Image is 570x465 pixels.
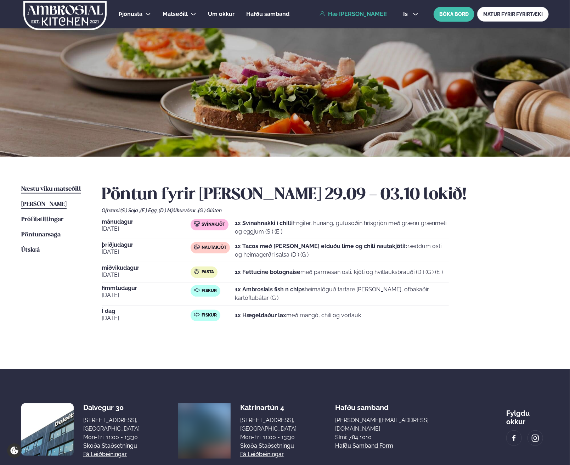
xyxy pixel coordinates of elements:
span: Matseðill [163,11,188,17]
a: Matseðill [163,10,188,18]
span: Hafðu samband [335,398,389,412]
a: Fá leiðbeiningar [240,450,284,459]
span: Pöntunarsaga [21,232,61,238]
a: [PERSON_NAME] [21,200,67,209]
h2: Pöntun fyrir [PERSON_NAME] 29.09 - 03.10 lokið! [102,185,549,205]
a: Hæ [PERSON_NAME]! [320,11,387,17]
img: pork.svg [194,221,200,227]
a: Skoða staðsetningu [83,442,137,450]
strong: 1x Ambrosials fish n chips [235,286,305,293]
div: Mon-Fri: 11:00 - 13:30 [83,433,140,442]
strong: 1x Fettucine bolognaise [235,269,300,275]
span: Pasta [202,269,214,275]
img: logo [23,1,107,30]
a: Skoða staðsetningu [240,442,294,450]
span: fimmtudagur [102,285,191,291]
div: Fylgdu okkur [506,403,549,426]
span: miðvikudagur [102,265,191,271]
span: þriðjudagur [102,242,191,248]
span: [DATE] [102,291,191,299]
span: [DATE] [102,271,191,279]
strong: 1x Svínahnakki í chilli [235,220,293,226]
a: MATUR FYRIR FYRIRTÆKI [477,7,549,22]
div: Mon-Fri: 11:00 - 13:30 [240,433,297,442]
span: (S ) Soja , [120,208,140,213]
a: image alt [528,431,543,446]
div: Katrínartún 4 [240,403,297,412]
button: is [397,11,424,17]
p: bræddum osti og heimagerðri salsa (D ) (G ) [235,242,449,259]
strong: 1x Tacos með [PERSON_NAME] elduðu lime og chili nautakjöti [235,243,404,250]
a: Hafðu samband form [335,442,393,450]
img: fish.svg [194,287,200,293]
p: heimalöguð tartare [PERSON_NAME], ofbakaðir kartöflubátar (G ) [235,285,449,302]
img: beef.svg [194,244,200,250]
img: image alt [21,403,74,456]
span: [PERSON_NAME] [21,201,67,207]
img: pasta.svg [194,269,200,274]
a: Pöntunarsaga [21,231,61,239]
span: (E ) Egg , [140,208,159,213]
span: Þjónusta [119,11,142,17]
a: Næstu viku matseðill [21,185,81,194]
span: Um okkur [208,11,235,17]
a: [PERSON_NAME][EMAIL_ADDRESS][DOMAIN_NAME] [335,416,468,433]
img: fish.svg [194,312,200,318]
p: með mangó, chilí og vorlauk [235,311,361,320]
span: Nautakjöt [202,245,226,251]
div: Dalvegur 30 [83,403,140,412]
img: image alt [510,434,518,442]
span: is [403,11,410,17]
a: Cookie settings [7,443,22,458]
button: BÓKA BORÐ [434,7,474,22]
span: [DATE] [102,314,191,323]
div: [STREET_ADDRESS], [GEOGRAPHIC_DATA] [240,416,297,433]
span: Útskrá [21,247,40,253]
a: Fá leiðbeiningar [83,450,127,459]
a: Útskrá [21,246,40,254]
a: Þjónusta [119,10,142,18]
p: Engifer, hunang, gufusoðin hrísgrjón með grænu grænmeti og eggjum (S ) (E ) [235,219,449,236]
strong: 1x Hægeldaður lax [235,312,286,319]
span: Prófílstillingar [21,217,63,223]
span: [DATE] [102,248,191,256]
p: með parmesan osti, kjöti og hvítlauksbrauði (D ) (G ) (E ) [235,268,443,276]
a: image alt [507,431,521,446]
img: image alt [173,398,236,461]
span: [DATE] [102,225,191,233]
a: Hafðu samband [246,10,289,18]
span: Hafðu samband [246,11,289,17]
img: image alt [531,434,539,442]
a: Prófílstillingar [21,215,63,224]
div: Ofnæmi: [102,208,549,213]
div: [STREET_ADDRESS], [GEOGRAPHIC_DATA] [83,416,140,433]
span: Í dag [102,308,191,314]
a: Um okkur [208,10,235,18]
span: (G ) Glúten [198,208,222,213]
span: Fiskur [202,313,217,318]
span: Næstu viku matseðill [21,186,81,192]
p: Sími: 784 1010 [335,433,468,442]
span: mánudagur [102,219,191,225]
span: Fiskur [202,288,217,294]
span: Svínakjöt [202,222,225,228]
span: (D ) Mjólkurvörur , [159,208,198,213]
